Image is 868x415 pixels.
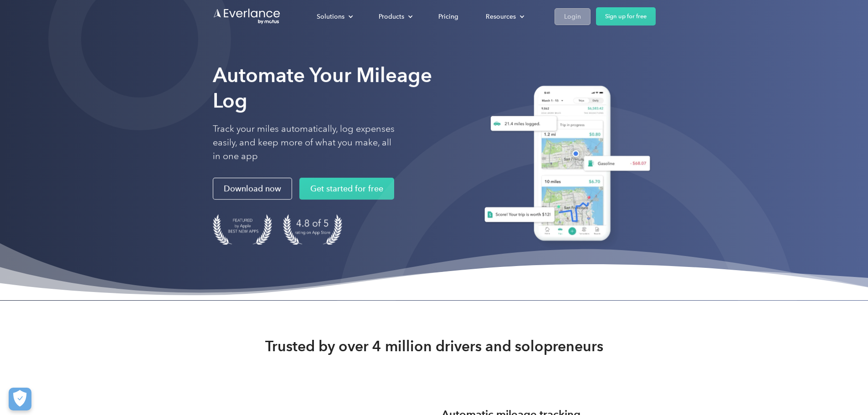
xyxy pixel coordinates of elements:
[299,178,394,200] a: Get started for free
[379,11,404,22] div: Products
[473,79,656,251] img: Everlance, mileage tracker app, expense tracking app
[213,122,395,163] p: Track your miles automatically, log expenses easily, and keep more of what you make, all in one app
[564,11,581,22] div: Login
[213,214,272,245] img: Badge for Featured by Apple Best New Apps
[317,11,344,22] div: Solutions
[213,8,281,25] a: Go to homepage
[438,11,458,22] div: Pricing
[370,9,420,25] div: Products
[213,63,432,113] strong: Automate Your Mileage Log
[283,214,342,245] img: 4.9 out of 5 stars on the app store
[308,9,360,25] div: Solutions
[213,178,292,200] a: Download now
[429,9,467,25] a: Pricing
[265,337,603,355] strong: Trusted by over 4 million drivers and solopreneurs
[9,388,31,410] button: Cookies Settings
[477,9,532,25] div: Resources
[596,7,656,26] a: Sign up for free
[555,8,591,25] a: Login
[486,11,516,22] div: Resources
